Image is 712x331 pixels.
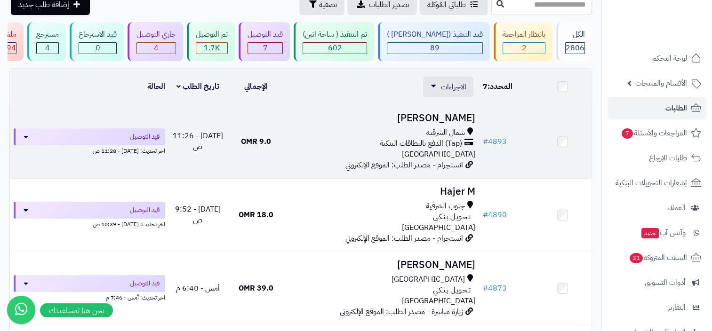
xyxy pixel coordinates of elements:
[176,283,220,294] span: أمس - 6:40 م
[621,126,687,140] span: المراجعات والأسئلة
[426,127,464,138] span: شمال الشرقية
[173,130,223,152] span: [DATE] - 11:26 ص
[522,42,527,54] span: 2
[608,172,706,194] a: إشعارات التحويلات البنكية
[608,246,706,269] a: السلات المتروكة31
[14,219,165,229] div: اخر تحديث: [DATE] - 10:39 ص
[432,212,470,222] span: تـحـويـل بـنـكـي
[629,251,687,264] span: السلات المتروكة
[440,81,466,93] span: الاجراءات
[635,77,687,90] span: الأقسام والمنتجات
[14,145,165,155] div: اخر تحديث: [DATE] - 11:28 ص
[136,29,176,40] div: جاري التوصيل
[630,253,643,263] span: 31
[482,209,506,221] a: #4890
[239,283,273,294] span: 39.0 OMR
[667,201,686,214] span: العملاء
[289,186,475,197] h3: Hajer M
[482,283,488,294] span: #
[665,102,687,115] span: الطلبات
[387,43,482,54] div: 89
[622,128,633,139] span: 7
[204,42,220,54] span: 1.7K
[175,204,221,226] span: [DATE] - 9:52 ص
[565,29,585,40] div: الكل
[45,42,50,54] span: 4
[248,29,283,40] div: قيد التوصيل
[608,47,706,70] a: لوحة التحكم
[147,81,165,92] a: الحالة
[345,159,463,171] span: انستجرام - مصدر الطلب: الموقع الإلكتروني
[14,292,165,302] div: اخر تحديث: أمس - 7:46 م
[608,197,706,219] a: العملاء
[482,209,488,221] span: #
[241,136,271,147] span: 9.0 OMR
[303,43,367,54] div: 602
[1,29,16,40] div: ملغي
[185,22,237,61] a: تم التوصيل 1.7K
[239,209,273,221] span: 18.0 OMR
[503,29,545,40] div: بانتظار المراجعة
[482,136,488,147] span: #
[130,279,160,288] span: قيد التوصيل
[645,276,686,289] span: أدوات التسويق
[137,43,176,54] div: 4
[79,29,117,40] div: قيد الاسترجاع
[640,226,686,239] span: وآتس آب
[608,296,706,319] a: التقارير
[401,295,475,307] span: [GEOGRAPHIC_DATA]
[303,29,367,40] div: تم التنفيذ ( ساحة اتين)
[401,222,475,233] span: [GEOGRAPHIC_DATA]
[339,306,463,317] span: زيارة مباشرة - مصدر الطلب: الموقع الإلكتروني
[79,43,116,54] div: 0
[345,233,463,244] span: انستجرام - مصدر الطلب: الموقع الإلكتروني
[616,176,687,189] span: إشعارات التحويلات البنكية
[608,221,706,244] a: وآتس آبجديد
[37,43,58,54] div: 4
[492,22,554,61] a: بانتظار المراجعة 2
[432,285,470,296] span: تـحـويـل بـنـكـي
[503,43,545,54] div: 2
[2,42,16,54] span: 394
[482,136,506,147] a: #4893
[608,122,706,144] a: المراجعات والأسئلة7
[244,81,268,92] a: الإجمالي
[154,42,159,54] span: 4
[431,81,466,93] a: الاجراءات
[608,271,706,294] a: أدوات التسويق
[263,42,268,54] span: 7
[292,22,376,61] a: تم التنفيذ ( ساحة اتين) 602
[379,138,462,149] span: (Tap) الدفع بالبطاقات البنكية
[608,147,706,169] a: طلبات الإرجاع
[649,151,687,165] span: طلبات الإرجاع
[652,52,687,65] span: لوحة التحكم
[25,22,68,61] a: مسترجع 4
[2,43,16,54] div: 394
[289,113,475,124] h3: [PERSON_NAME]
[641,228,659,238] span: جديد
[554,22,594,61] a: الكل2806
[130,205,160,215] span: قيد التوصيل
[425,201,464,212] span: جنوب الشرقية
[608,97,706,119] a: الطلبات
[289,260,475,270] h3: [PERSON_NAME]
[668,301,686,314] span: التقارير
[68,22,126,61] a: قيد الاسترجاع 0
[126,22,185,61] a: جاري التوصيل 4
[482,283,506,294] a: #4873
[401,149,475,160] span: [GEOGRAPHIC_DATA]
[176,81,219,92] a: تاريخ الطلب
[328,42,342,54] span: 602
[196,29,228,40] div: تم التوصيل
[196,43,227,54] div: 1704
[248,43,282,54] div: 7
[96,42,100,54] span: 0
[376,22,492,61] a: قيد التنفيذ ([PERSON_NAME] ) 89
[430,42,440,54] span: 89
[237,22,292,61] a: قيد التوصيل 7
[387,29,483,40] div: قيد التنفيذ ([PERSON_NAME] )
[130,132,160,142] span: قيد التوصيل
[482,81,487,92] span: 7
[36,29,59,40] div: مسترجع
[391,274,464,285] span: [GEOGRAPHIC_DATA]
